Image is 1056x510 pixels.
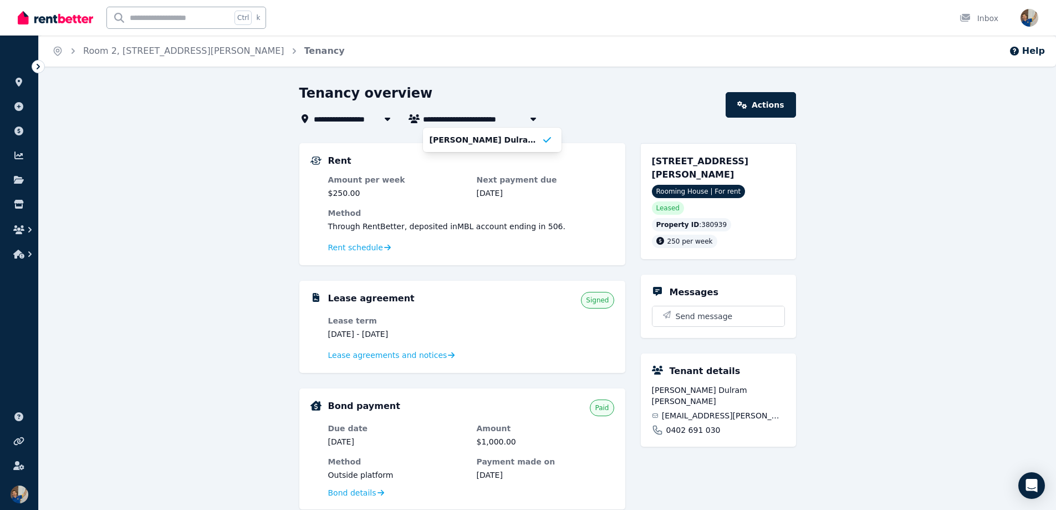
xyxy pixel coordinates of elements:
span: Bond details [328,487,376,498]
span: Through RentBetter , deposited in MBL account ending in 506 . [328,222,565,231]
span: Rooming House | For rent [652,185,746,198]
span: 250 per week [667,238,713,245]
dd: Outside platform [328,469,466,481]
span: Ctrl [234,11,252,25]
h1: Tenancy overview [299,84,433,102]
div: : 380939 [652,218,732,231]
button: Help [1009,44,1045,58]
button: Send message [652,306,784,326]
h5: Rent [328,154,351,168]
a: Actions [726,92,795,118]
dd: $1,000.00 [477,436,614,447]
span: Lease agreements and notices [328,350,447,361]
h5: Messages [670,286,718,299]
span: [PERSON_NAME] Dulram [PERSON_NAME] [652,385,785,407]
dt: Next payment due [477,174,614,185]
dt: Method [328,208,614,219]
div: Inbox [960,13,998,24]
img: Rental Payments [310,156,322,165]
dt: Due date [328,423,466,434]
img: Andy Jeffery [11,486,28,503]
dt: Amount per week [328,174,466,185]
span: k [256,13,260,22]
dt: Payment made on [477,456,614,467]
dd: $250.00 [328,188,466,199]
dt: Lease term [328,315,466,326]
dd: [DATE] [328,436,466,447]
dd: [DATE] - [DATE] [328,329,466,340]
div: Open Intercom Messenger [1018,472,1045,499]
h5: Bond payment [328,400,400,413]
h5: Tenant details [670,365,741,378]
h5: Lease agreement [328,292,415,305]
img: Bond Details [310,401,322,411]
img: Andy Jeffery [1021,9,1038,27]
a: Bond details [328,487,384,498]
a: Room 2, [STREET_ADDRESS][PERSON_NAME] [83,46,284,56]
dt: Method [328,456,466,467]
span: [STREET_ADDRESS][PERSON_NAME] [652,156,749,180]
dd: [DATE] [477,469,614,481]
span: Paid [595,403,609,412]
span: 0402 691 030 [666,425,721,436]
dt: Amount [477,423,614,434]
span: Send message [676,311,733,322]
a: Rent schedule [328,242,391,253]
span: Leased [656,204,680,213]
a: Tenancy [304,46,345,56]
span: [EMAIL_ADDRESS][PERSON_NAME][DOMAIN_NAME] [662,410,785,421]
span: Signed [586,296,609,305]
span: [PERSON_NAME] Dulram [PERSON_NAME] [430,134,542,145]
img: RentBetter [18,9,93,26]
a: Lease agreements and notices [328,350,455,361]
span: Rent schedule [328,242,383,253]
dd: [DATE] [477,188,614,199]
nav: Breadcrumb [39,36,358,67]
span: Property ID [656,220,700,229]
